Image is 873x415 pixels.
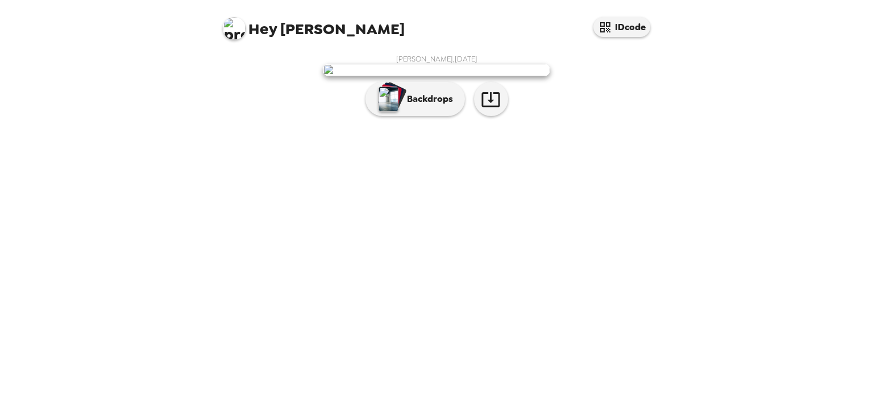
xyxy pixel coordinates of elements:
[593,17,650,37] button: IDcode
[396,54,477,64] span: [PERSON_NAME] , [DATE]
[248,19,277,39] span: Hey
[401,92,453,106] p: Backdrops
[323,64,550,76] img: user
[365,82,465,116] button: Backdrops
[223,11,405,37] span: [PERSON_NAME]
[223,17,246,40] img: profile pic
